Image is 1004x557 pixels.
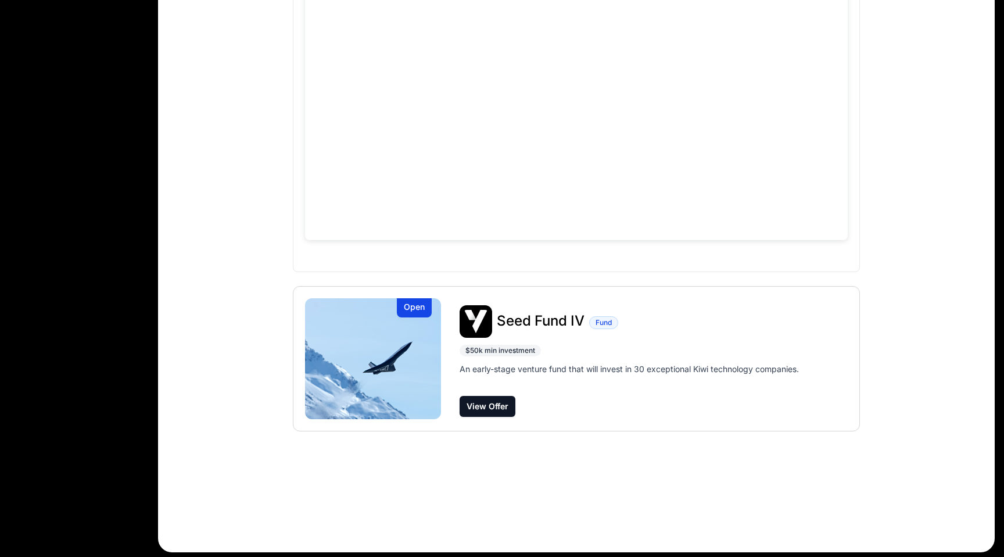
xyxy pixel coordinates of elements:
span: $50k min investment [460,345,541,356]
button: View Offer [460,396,515,417]
img: Seed Fund IV [305,298,441,419]
p: An early-stage venture fund that will invest in 30 exceptional Kiwi technology companies. [460,363,799,375]
img: Seed Fund IV [460,305,492,338]
span: Fund [589,316,618,329]
a: Seed Fund IV [497,314,585,329]
a: Seed Fund IVOpen [305,298,441,419]
iframe: Chat Widget [946,501,1004,557]
span: Seed Fund IV [497,312,585,329]
div: Open [397,298,432,317]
